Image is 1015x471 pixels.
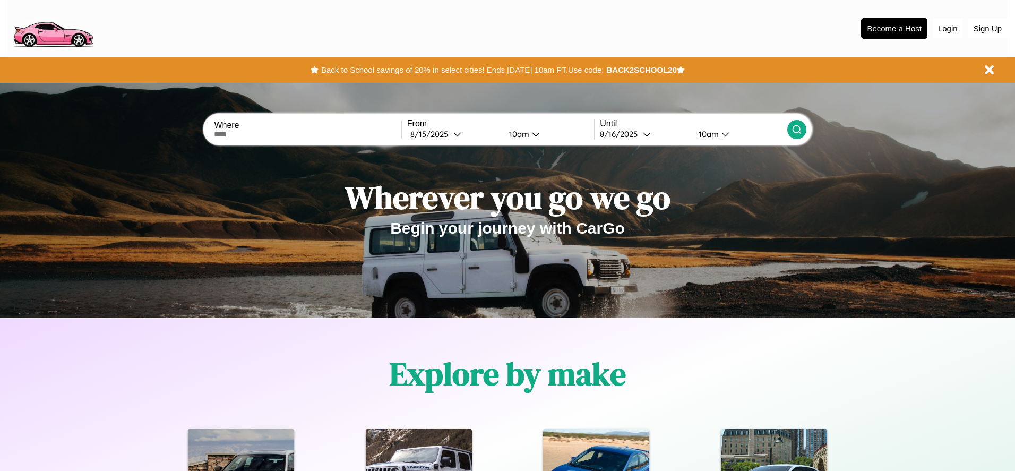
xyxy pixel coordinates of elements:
label: From [407,119,594,129]
label: Where [214,121,401,130]
img: logo [8,5,98,50]
div: 8 / 15 / 2025 [410,129,453,139]
button: Login [933,19,963,38]
button: 10am [501,129,594,140]
b: BACK2SCHOOL20 [606,65,677,74]
div: 10am [693,129,721,139]
button: Sign Up [968,19,1007,38]
button: 10am [690,129,787,140]
button: Back to School savings of 20% in select cities! Ends [DATE] 10am PT.Use code: [319,63,606,78]
div: 10am [504,129,532,139]
button: 8/15/2025 [407,129,501,140]
button: Become a Host [861,18,927,39]
div: 8 / 16 / 2025 [600,129,643,139]
label: Until [600,119,787,129]
h1: Explore by make [390,352,626,396]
